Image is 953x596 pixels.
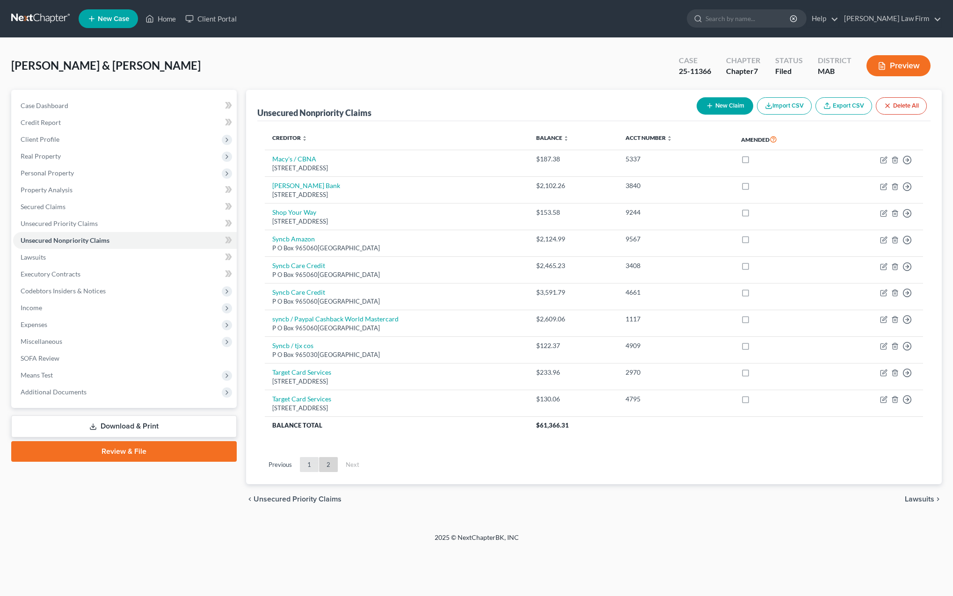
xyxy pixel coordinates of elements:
span: SOFA Review [21,354,59,362]
span: 7 [754,66,758,75]
div: Filed [775,66,803,77]
a: Case Dashboard [13,97,237,114]
span: Unsecured Priority Claims [21,219,98,227]
button: Preview [866,55,931,76]
div: 4795 [626,394,726,404]
a: Previous [261,457,299,472]
div: [STREET_ADDRESS] [272,404,521,413]
a: Review & File [11,441,237,462]
a: Credit Report [13,114,237,131]
div: P O Box 965060[GEOGRAPHIC_DATA] [272,244,521,253]
div: MAB [818,66,851,77]
span: Secured Claims [21,203,65,211]
a: Home [141,10,181,27]
div: [STREET_ADDRESS] [272,377,521,386]
div: 4661 [626,288,726,297]
div: 9567 [626,234,726,244]
span: Additional Documents [21,388,87,396]
span: Income [21,304,42,312]
a: SOFA Review [13,350,237,367]
div: Chapter [726,55,760,66]
a: 2 [319,457,338,472]
div: Status [775,55,803,66]
a: Shop Your Way [272,208,316,216]
th: Balance Total [265,417,529,434]
span: Real Property [21,152,61,160]
span: Lawsuits [21,253,46,261]
a: Target Card Services [272,368,331,376]
a: Syncb / tjx cos [272,342,313,349]
span: Credit Report [21,118,61,126]
a: 1 [300,457,319,472]
span: Codebtors Insiders & Notices [21,287,106,295]
a: [PERSON_NAME] Bank [272,182,340,189]
i: unfold_more [667,136,672,141]
span: Case Dashboard [21,102,68,109]
div: 2970 [626,368,726,377]
div: 5337 [626,154,726,164]
button: Lawsuits chevron_right [905,495,942,503]
a: Syncb Care Credit [272,262,325,269]
span: Means Test [21,371,53,379]
a: Executory Contracts [13,266,237,283]
span: Property Analysis [21,186,73,194]
button: New Claim [697,97,753,115]
span: Executory Contracts [21,270,80,278]
div: 1117 [626,314,726,324]
a: Download & Print [11,415,237,437]
a: Client Portal [181,10,241,27]
div: P O Box 965060[GEOGRAPHIC_DATA] [272,297,521,306]
a: Property Analysis [13,182,237,198]
span: $61,366.31 [536,422,569,429]
div: $153.58 [536,208,611,217]
div: Chapter [726,66,760,77]
div: $2,124.99 [536,234,611,244]
div: Unsecured Nonpriority Claims [257,107,371,118]
span: Client Profile [21,135,59,143]
span: Lawsuits [905,495,934,503]
a: Creditor unfold_more [272,134,307,141]
a: Export CSV [815,97,872,115]
span: [PERSON_NAME] & [PERSON_NAME] [11,58,201,72]
button: Import CSV [757,97,812,115]
a: Unsecured Nonpriority Claims [13,232,237,249]
i: chevron_right [934,495,942,503]
div: District [818,55,851,66]
a: Macy's / CBNA [272,155,316,163]
div: P O Box 965030[GEOGRAPHIC_DATA] [272,350,521,359]
button: Delete All [876,97,927,115]
span: Miscellaneous [21,337,62,345]
div: [STREET_ADDRESS] [272,217,521,226]
div: 2025 © NextChapterBK, INC [210,533,743,550]
div: $233.96 [536,368,611,377]
div: P O Box 965060[GEOGRAPHIC_DATA] [272,324,521,333]
span: Expenses [21,320,47,328]
span: Unsecured Priority Claims [254,495,342,503]
div: $122.37 [536,341,611,350]
a: Secured Claims [13,198,237,215]
div: 9244 [626,208,726,217]
div: $2,102.26 [536,181,611,190]
a: Acct Number unfold_more [626,134,672,141]
i: unfold_more [563,136,569,141]
a: syncb / Paypal Cashback World Mastercard [272,315,399,323]
i: chevron_left [246,495,254,503]
div: $187.38 [536,154,611,164]
input: Search by name... [706,10,791,27]
a: Target Card Services [272,395,331,403]
div: $2,609.06 [536,314,611,324]
span: Unsecured Nonpriority Claims [21,236,109,244]
span: Personal Property [21,169,74,177]
div: P O Box 965060[GEOGRAPHIC_DATA] [272,270,521,279]
a: [PERSON_NAME] Law Firm [839,10,941,27]
div: $2,465.23 [536,261,611,270]
a: Syncb Amazon [272,235,315,243]
div: Case [679,55,711,66]
a: Syncb Care Credit [272,288,325,296]
div: 3408 [626,261,726,270]
div: 4909 [626,341,726,350]
button: chevron_left Unsecured Priority Claims [246,495,342,503]
div: [STREET_ADDRESS] [272,164,521,173]
span: New Case [98,15,129,22]
div: $130.06 [536,394,611,404]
